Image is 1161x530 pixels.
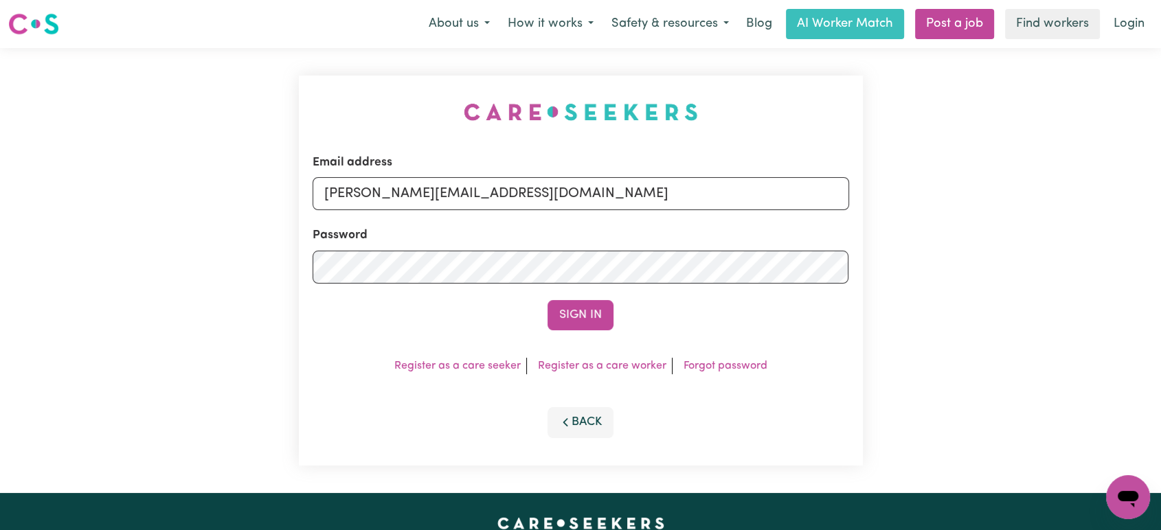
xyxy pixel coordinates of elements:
[786,9,904,39] a: AI Worker Match
[538,360,666,371] a: Register as a care worker
[313,177,849,210] input: Email address
[1106,475,1150,519] iframe: Button to launch messaging window
[313,227,368,244] label: Password
[1105,9,1153,39] a: Login
[8,12,59,36] img: Careseekers logo
[420,10,499,38] button: About us
[313,154,392,172] label: Email address
[915,9,994,39] a: Post a job
[738,9,780,39] a: Blog
[394,360,521,371] a: Register as a care seeker
[548,407,613,437] button: Back
[497,518,664,529] a: Careseekers home page
[499,10,602,38] button: How it works
[602,10,738,38] button: Safety & resources
[684,360,767,371] a: Forgot password
[1005,9,1100,39] a: Find workers
[8,8,59,40] a: Careseekers logo
[548,300,613,330] button: Sign In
